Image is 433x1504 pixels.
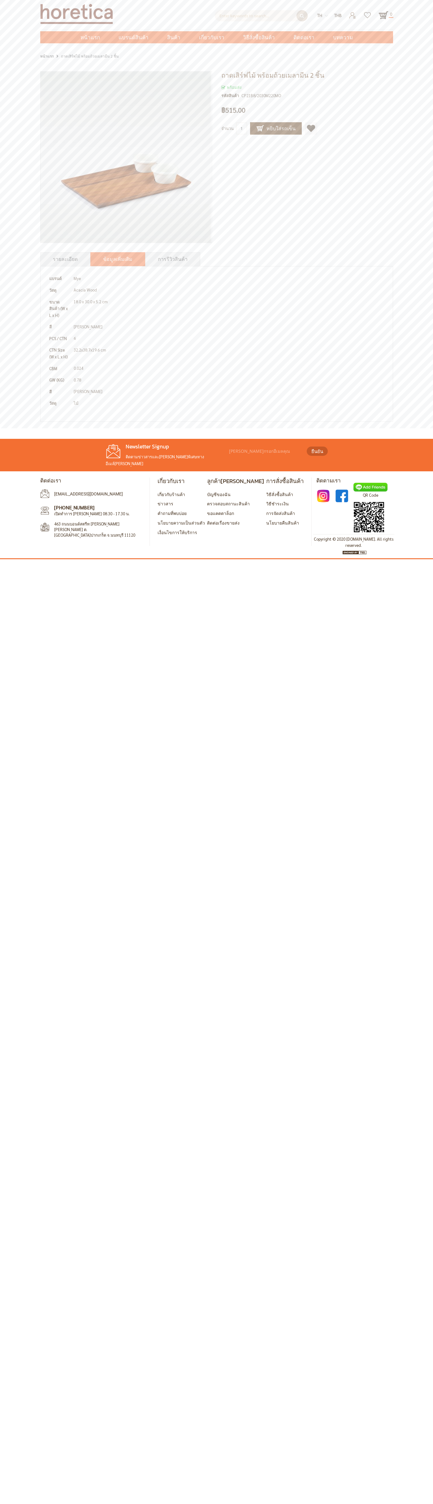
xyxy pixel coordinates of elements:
th: สี [47,321,71,333]
a: แบรนด์สินค้า [109,31,158,43]
h4: การสั่งซื้อสินค้า [266,478,304,485]
th: GW (KG) [47,374,71,386]
span: จำนวน [221,126,234,131]
a: รายละเอียด [53,255,78,263]
button: ยืนยัน [307,447,328,456]
img: ถาดเสิร์ฟไม้ พร้อมถ้วยเมลามีน 2 ชิ้น [40,71,211,243]
span: หน้าแรก [80,33,100,41]
th: CBM [47,363,71,374]
span: สินค้า [167,31,180,44]
td: [PERSON_NAME] [71,386,387,398]
span: เปิดทำการ [PERSON_NAME] 08.30 - 17.30 น. [54,511,130,516]
a: เพิ่มไปยังรายการโปรด [305,122,317,135]
span: 0 [389,11,393,18]
th: วัสดุ [47,284,71,296]
a: สินค้า [158,31,190,43]
th: PCS / CTN [47,333,71,344]
span: ติดต่อเรา [293,31,314,44]
th: CTN Size (W x L x H) [47,344,71,362]
span: ยืนยัน [311,448,323,455]
a: บทความ [324,31,362,43]
a: วิธีสั่งซื้อสินค้า [266,491,293,497]
h4: ติดต่อเรา [40,478,145,484]
h4: เกี่ยวกับเรา [158,478,205,485]
td: [PERSON_NAME] [71,321,387,333]
li: ถาดเสิร์ฟไม้ พร้อมถ้วยเมลามีน 2 ชิ้น [55,53,119,60]
a: เข้าสู่ระบบ [345,10,360,15]
span: พร้อมส่ง [221,84,241,90]
h4: ลูกค้า[PERSON_NAME] [207,478,264,485]
a: บัญชีของฉัน [207,491,231,497]
img: Horetica.com [40,4,113,24]
a: ติดต่อเรา [284,31,324,43]
span: ฿515.00 [221,107,245,114]
a: การจัดส่งสินค้า [266,510,295,516]
span: แบรนด์สินค้า [119,31,149,44]
p: QR Code [353,492,388,499]
th: แบรนด์ [47,273,71,284]
td: Mye [71,273,387,284]
td: Acacia Wood [71,284,387,296]
span: 463 ถนนบอนด์สตรีท [PERSON_NAME][PERSON_NAME] ต.[GEOGRAPHIC_DATA]ปากเกร็ด จ.นนทบุรี 11120 [54,521,138,538]
a: การรีวิวสินค้า [158,255,188,263]
a: ตรวจสอบสถานะสินค้า [207,501,250,506]
h4: ติดตามเรา [316,478,393,484]
a: เกี่ยวกับร้านค้า [158,491,185,497]
td: 18.0 x 30.0 x 5.2 cm [71,296,387,321]
div: สถานะของสินค้า [221,84,393,91]
a: รายการโปรด [360,10,375,15]
a: หน้าแรก [40,53,54,59]
td: 0.024 [71,363,387,374]
a: เกี่ยวกับเรา [190,31,234,43]
a: หน้าแรก [71,31,109,43]
a: คำถามที่พบบ่อย [158,510,187,516]
a: ติดต่อเรื่องขายส่ง [207,520,240,525]
span: ถาดเสิร์ฟไม้ พร้อมถ้วยเมลามีน 2 ชิ้น [221,70,324,80]
span: หยิบใส่รถเข็น [256,125,296,132]
td: 6 [71,333,387,344]
a: นโยบายคืนสินค้า [266,520,299,525]
button: ค้นหา [297,10,308,21]
strong: รหัสสินค้า [221,92,241,99]
a: [EMAIL_ADDRESS][DOMAIN_NAME] [54,491,123,496]
th: ขนาดสินค้า (W x L x H) [47,296,71,321]
span: th [317,13,322,18]
h4: Newsletter Signup [106,443,226,450]
a: ข้อมูลเพิ่มเติม [103,255,132,263]
td: 0.78 [71,374,387,386]
span: วิธีสั่งซื้อสินค้า [243,31,275,44]
p: ติดตามข่าวสารและ[PERSON_NAME]พิเศษทางอีเมล์[PERSON_NAME] [106,453,226,467]
a: 0 [379,10,388,20]
a: ข่าวสาร [158,501,173,506]
address: Copyright © 2020 [DOMAIN_NAME]. All rights reserved. [313,536,394,549]
a: [PHONE_NUMBER] [54,504,94,511]
a: ขอแคตตาล็อก [207,510,234,516]
img: dropdown-icon.svg [325,14,328,17]
a: เงื่อนไขการให้บริการ [158,529,197,535]
span: บทความ [333,31,353,44]
a: นโยบายความเป็นส่วนตัว [158,520,205,525]
span: THB [334,13,342,18]
a: วิธีสั่งซื้อสินค้า [234,31,284,43]
th: วัสดุ [47,397,71,409]
button: หยิบใส่รถเข็น [250,122,302,135]
a: วิธีชำระเงิน [266,501,289,506]
span: เกี่ยวกับเรา [199,31,224,44]
input: ค้นหาสินค้าที่นี่... [215,10,308,21]
th: สี [47,386,71,398]
td: 32.2x38.7x19.6 cm [71,344,387,362]
td: ไม้ [71,397,387,409]
div: CP21B8/2030M220MO [241,92,281,99]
